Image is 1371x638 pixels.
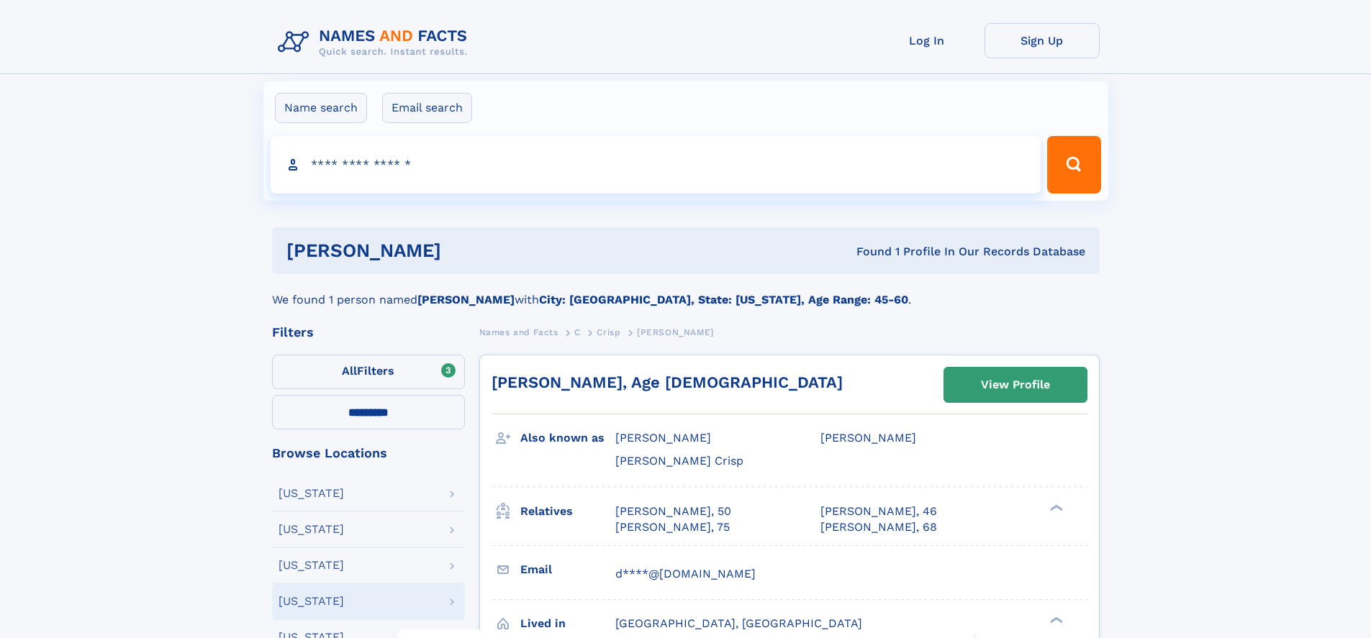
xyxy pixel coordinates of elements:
h3: Also known as [520,426,615,450]
div: [US_STATE] [279,524,344,535]
img: Logo Names and Facts [272,23,479,62]
a: Crisp [597,323,620,341]
div: [US_STATE] [279,596,344,607]
a: [PERSON_NAME], 50 [615,503,731,519]
a: [PERSON_NAME], Age [DEMOGRAPHIC_DATA] [492,373,843,391]
span: [PERSON_NAME] [820,431,916,445]
a: Sign Up [985,23,1100,58]
b: City: [GEOGRAPHIC_DATA], State: [US_STATE], Age Range: 45-60 [539,293,908,306]
a: [PERSON_NAME], 75 [615,519,730,535]
a: [PERSON_NAME], 46 [820,503,937,519]
div: We found 1 person named with . [272,274,1100,309]
a: Log In [869,23,985,58]
label: Name search [275,93,367,123]
span: [PERSON_NAME] [637,327,714,337]
span: [GEOGRAPHIC_DATA], [GEOGRAPHIC_DATA] [615,616,862,630]
a: View Profile [944,368,1087,402]
div: [US_STATE] [279,560,344,571]
div: Filters [272,326,465,339]
span: [PERSON_NAME] Crisp [615,454,743,468]
span: Crisp [597,327,620,337]
h3: Email [520,557,615,582]
h3: Lived in [520,611,615,636]
div: ❯ [1046,503,1064,512]
span: [PERSON_NAME] [615,431,711,445]
div: Found 1 Profile In Our Records Database [648,244,1085,260]
h1: [PERSON_NAME] [286,242,649,260]
b: [PERSON_NAME] [417,293,515,306]
div: ❯ [1046,615,1064,624]
input: search input [271,136,1041,193]
div: Browse Locations [272,447,465,460]
label: Filters [272,355,465,389]
div: View Profile [981,368,1050,401]
button: Search Button [1047,136,1100,193]
span: All [342,364,357,378]
h3: Relatives [520,499,615,524]
span: C [574,327,581,337]
a: [PERSON_NAME], 68 [820,519,937,535]
a: Names and Facts [479,323,558,341]
div: [US_STATE] [279,488,344,499]
a: C [574,323,581,341]
label: Email search [382,93,472,123]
